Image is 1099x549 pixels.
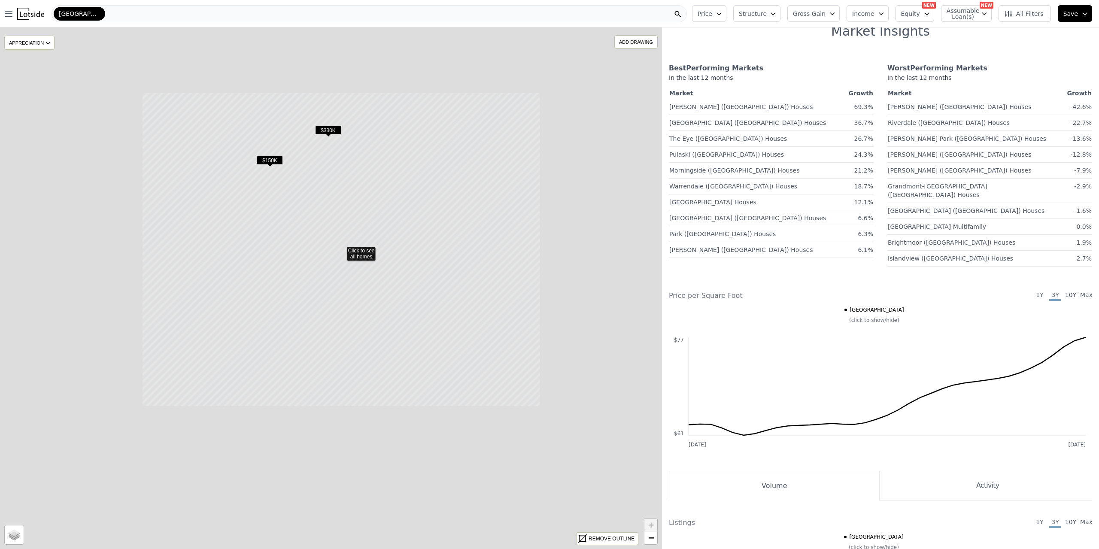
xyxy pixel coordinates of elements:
a: [PERSON_NAME] Park ([GEOGRAPHIC_DATA]) Houses [888,132,1046,143]
button: Gross Gain [787,5,840,22]
span: 6.6% [858,215,873,221]
span: 0.0% [1076,223,1092,230]
span: Price [698,9,712,18]
img: Lotside [17,8,44,20]
span: [GEOGRAPHIC_DATA] [849,534,903,540]
span: 10Y [1065,518,1077,528]
th: Growth [845,87,874,99]
button: Income [847,5,889,22]
a: Brightmoor ([GEOGRAPHIC_DATA]) Houses [888,236,1015,247]
span: 1Y [1034,518,1046,528]
span: Equity [901,9,920,18]
a: Park ([GEOGRAPHIC_DATA]) Houses [669,227,776,238]
span: 1.9% [1076,239,1092,246]
div: Price per Square Foot [669,291,880,301]
a: [PERSON_NAME] ([GEOGRAPHIC_DATA]) Houses [888,148,1031,159]
span: 10Y [1065,291,1077,301]
span: 6.1% [858,246,873,253]
div: Best Performing Markets [669,63,874,73]
a: [PERSON_NAME] ([GEOGRAPHIC_DATA]) Houses [888,100,1031,111]
span: -13.6% [1070,135,1092,142]
span: 6.3% [858,231,873,237]
a: Zoom out [644,531,657,544]
a: [GEOGRAPHIC_DATA] Multifamily [888,220,986,231]
a: [PERSON_NAME] ([GEOGRAPHIC_DATA]) Houses [669,100,813,111]
span: $330K [315,126,341,135]
span: -22.7% [1070,119,1092,126]
a: [PERSON_NAME] ([GEOGRAPHIC_DATA]) Houses [669,243,813,254]
div: In the last 12 months [887,73,1092,87]
span: -42.6% [1070,103,1092,110]
span: $150K [257,156,283,165]
span: − [648,532,654,543]
div: Worst Performing Markets [887,63,1092,73]
span: -1.6% [1074,207,1092,214]
a: Warrendale ([GEOGRAPHIC_DATA]) Houses [669,179,797,191]
div: REMOVE OUTLINE [589,535,635,543]
span: 3Y [1049,518,1061,528]
div: NEW [922,2,936,9]
span: 18.7% [854,183,873,190]
a: [PERSON_NAME] ([GEOGRAPHIC_DATA]) Houses [888,164,1031,175]
span: -7.9% [1074,167,1092,174]
a: Morningside ([GEOGRAPHIC_DATA]) Houses [669,164,800,175]
span: 2.7% [1076,255,1092,262]
a: The Eye ([GEOGRAPHIC_DATA]) Houses [669,132,787,143]
a: Islandview ([GEOGRAPHIC_DATA]) Houses [888,252,1013,263]
span: 69.3% [854,103,873,110]
text: [DATE] [1068,442,1086,448]
span: + [648,519,654,530]
text: [DATE] [689,442,706,448]
div: ADD DRAWING [615,36,657,48]
div: NEW [980,2,993,9]
span: 24.3% [854,151,873,158]
span: Max [1080,291,1092,301]
text: $61 [674,431,684,437]
button: Activity [880,471,1092,500]
div: $330K [315,126,341,138]
th: Market [669,87,845,99]
a: Layers [5,525,24,544]
div: Listings [669,518,880,528]
span: 3Y [1049,291,1061,301]
span: Structure [739,9,766,18]
button: Structure [733,5,780,22]
a: Zoom in [644,519,657,531]
button: Price [692,5,726,22]
span: All Filters [1004,9,1044,18]
div: In the last 12 months [669,73,874,87]
span: Max [1080,518,1092,528]
span: -2.9% [1074,183,1092,190]
button: Volume [669,471,880,500]
span: 36.7% [854,119,873,126]
a: Grandmont-[GEOGRAPHIC_DATA] ([GEOGRAPHIC_DATA]) Houses [888,179,987,199]
text: $77 [674,337,684,343]
span: [GEOGRAPHIC_DATA] [59,9,100,18]
span: Gross Gain [793,9,826,18]
a: Pulaski ([GEOGRAPHIC_DATA]) Houses [669,148,784,159]
a: [GEOGRAPHIC_DATA] ([GEOGRAPHIC_DATA]) Houses [669,211,826,222]
div: APPRECIATION [4,36,55,50]
div: (click to show/hide) [663,317,1086,324]
button: Equity [896,5,934,22]
a: [GEOGRAPHIC_DATA] ([GEOGRAPHIC_DATA]) Houses [888,204,1044,215]
button: All Filters [999,5,1051,22]
span: 26.7% [854,135,873,142]
span: 1Y [1034,291,1046,301]
span: Save [1063,9,1078,18]
a: [GEOGRAPHIC_DATA] Houses [669,195,756,206]
span: [GEOGRAPHIC_DATA] [850,306,904,313]
h1: Market Insights [831,24,930,39]
button: Save [1058,5,1092,22]
th: Growth [1066,87,1092,99]
span: Assumable Loan(s) [947,8,974,20]
a: Riverdale ([GEOGRAPHIC_DATA]) Houses [888,116,1010,127]
span: 12.1% [854,199,873,206]
button: Assumable Loan(s) [941,5,992,22]
span: -12.8% [1070,151,1092,158]
div: $150K [257,156,283,168]
th: Market [887,87,1066,99]
a: [GEOGRAPHIC_DATA] ([GEOGRAPHIC_DATA]) Houses [669,116,826,127]
span: Income [852,9,874,18]
span: 21.2% [854,167,873,174]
